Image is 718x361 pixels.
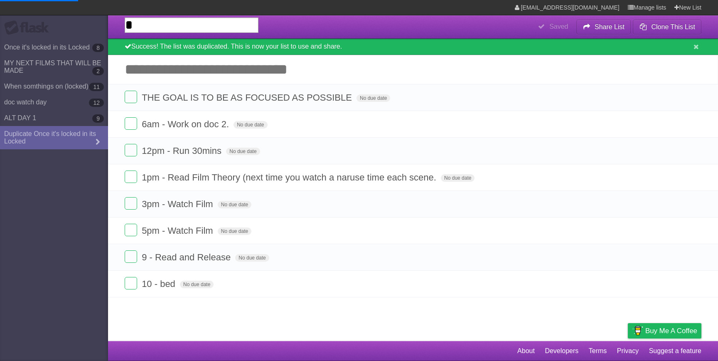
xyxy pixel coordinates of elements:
[142,199,215,209] span: 3pm - Watch Film
[92,67,104,75] b: 2
[89,83,104,91] b: 11
[549,23,568,30] b: Saved
[142,146,224,156] span: 12pm - Run 30mins
[628,323,701,339] a: Buy me a coffee
[142,92,354,103] span: THE GOAL IS TO BE AS FOCUSED AS POSSIBLE
[441,174,475,182] span: No due date
[142,225,215,236] span: 5pm - Watch Film
[517,343,535,359] a: About
[545,343,578,359] a: Developers
[576,20,631,35] button: Share List
[651,23,695,30] b: Clone This List
[125,91,137,103] label: Done
[589,343,607,359] a: Terms
[125,224,137,236] label: Done
[125,117,137,130] label: Done
[125,197,137,210] label: Done
[218,201,251,208] span: No due date
[180,281,214,288] span: No due date
[595,23,625,30] b: Share List
[142,119,231,129] span: 6am - Work on doc 2.
[92,44,104,52] b: 8
[4,20,54,35] div: Flask
[632,324,643,338] img: Buy me a coffee
[125,144,137,156] label: Done
[218,227,251,235] span: No due date
[125,277,137,289] label: Done
[125,250,137,263] label: Done
[108,39,718,55] div: Success! The list was duplicated. This is now your list to use and share.
[142,172,438,183] span: 1pm - Read Film Theory (next time you watch a naruse time each scene.
[649,343,701,359] a: Suggest a feature
[125,171,137,183] label: Done
[142,252,233,262] span: 9 - Read and Release
[89,99,104,107] b: 12
[234,121,267,129] span: No due date
[235,254,269,262] span: No due date
[226,148,260,155] span: No due date
[142,279,177,289] span: 10 - bed
[645,324,697,338] span: Buy me a coffee
[357,94,390,102] span: No due date
[633,20,701,35] button: Clone This List
[92,114,104,123] b: 9
[617,343,639,359] a: Privacy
